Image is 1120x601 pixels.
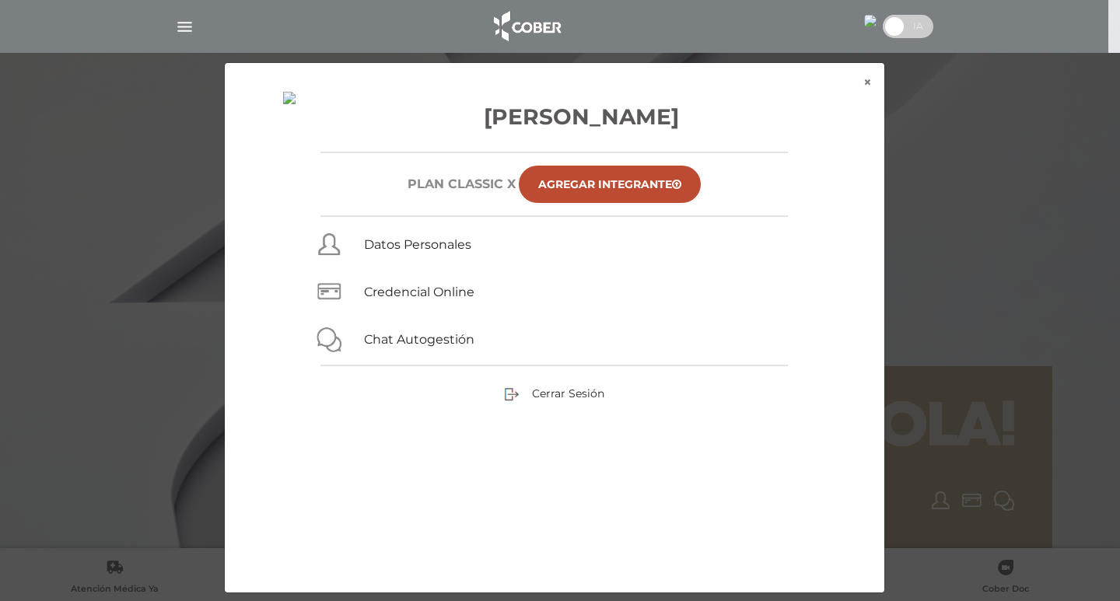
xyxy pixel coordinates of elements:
a: Cerrar Sesión [504,386,604,400]
a: Datos Personales [364,237,471,252]
a: Agregar Integrante [519,166,701,203]
span: Cerrar Sesión [532,386,604,400]
a: Chat Autogestión [364,332,474,347]
button: × [851,63,884,102]
img: 32 [283,92,296,104]
h3: [PERSON_NAME] [262,100,847,133]
h6: Plan CLASSIC X [408,176,516,191]
img: 32 [864,15,877,27]
img: logo_cober_home-white.png [485,8,567,45]
img: Cober_menu-lines-white.svg [175,17,194,37]
img: sign-out.png [504,386,520,402]
a: Credencial Online [364,285,474,299]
